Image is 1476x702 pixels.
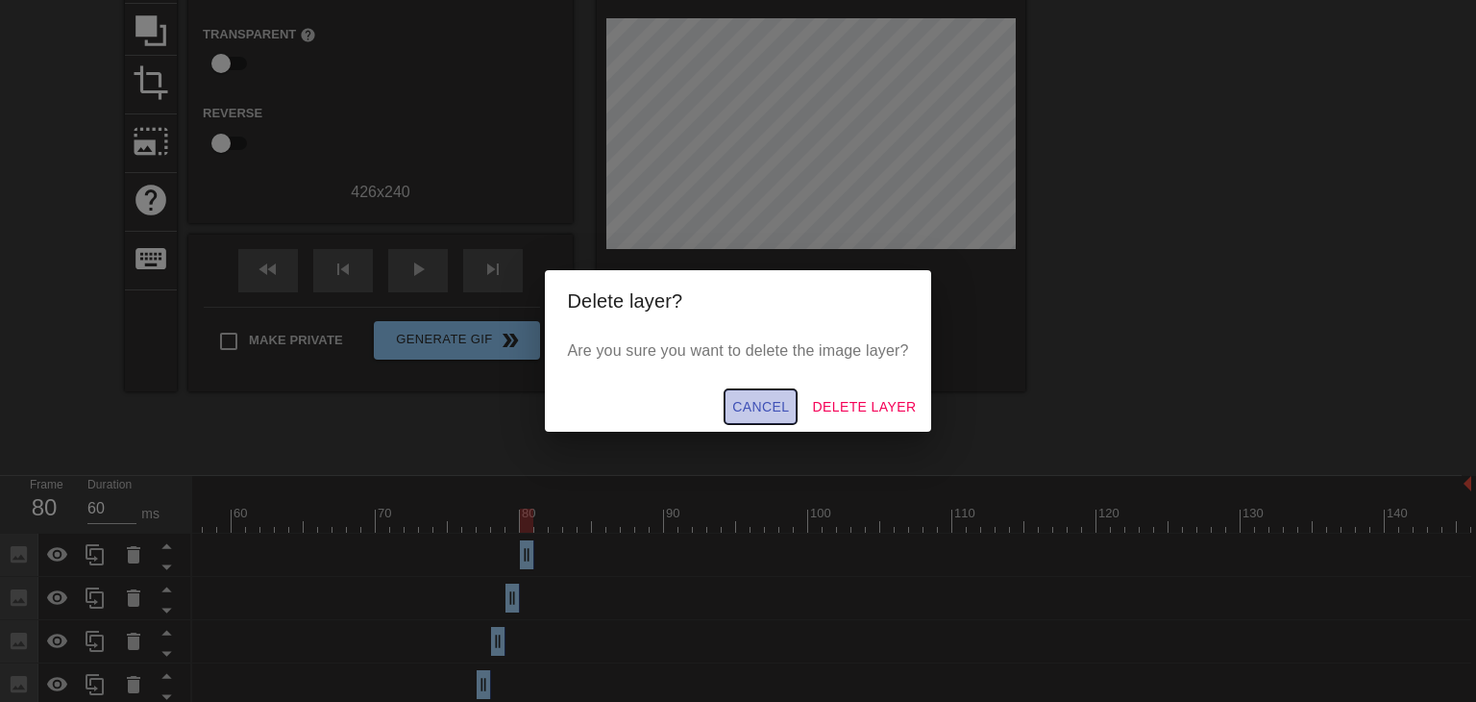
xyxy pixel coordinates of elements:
button: Cancel [725,389,797,425]
h2: Delete layer? [568,286,909,316]
span: Cancel [732,395,789,419]
span: Delete Layer [812,395,916,419]
p: Are you sure you want to delete the image layer? [568,339,909,363]
button: Delete Layer [804,389,923,425]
